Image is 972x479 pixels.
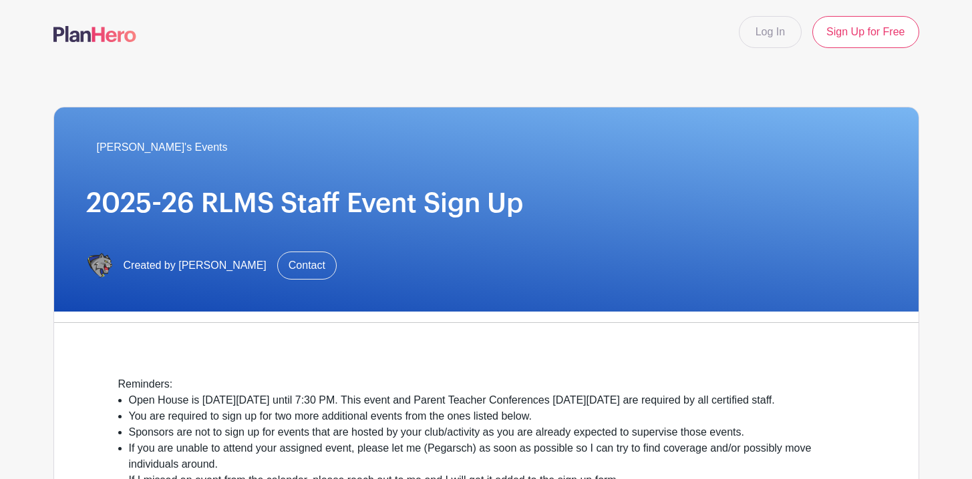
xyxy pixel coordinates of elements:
[129,424,854,440] li: Sponsors are not to sign up for events that are hosted by your club/activity as you are already e...
[129,392,854,408] li: Open House is [DATE][DATE] until 7:30 PM. This event and Parent Teacher Conferences [DATE][DATE] ...
[86,252,113,279] img: IMG_6734.PNG
[97,139,228,155] span: [PERSON_NAME]'s Events
[739,16,802,48] a: Log In
[53,26,136,42] img: logo-507f7623f17ff9eddc593b1ce0a138ce2505c220e1c5a4e2b4648c50719b7d32.svg
[86,187,886,219] h1: 2025-26 RLMS Staff Event Sign Up
[277,252,337,280] a: Contact
[118,376,854,392] div: Reminders:
[124,258,267,274] span: Created by [PERSON_NAME]
[812,16,919,48] a: Sign Up for Free
[129,408,854,424] li: You are required to sign up for two more additional events from the ones listed below.
[129,440,854,472] li: If you are unable to attend your assigned event, please let me (Pegarsch) as soon as possible so ...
